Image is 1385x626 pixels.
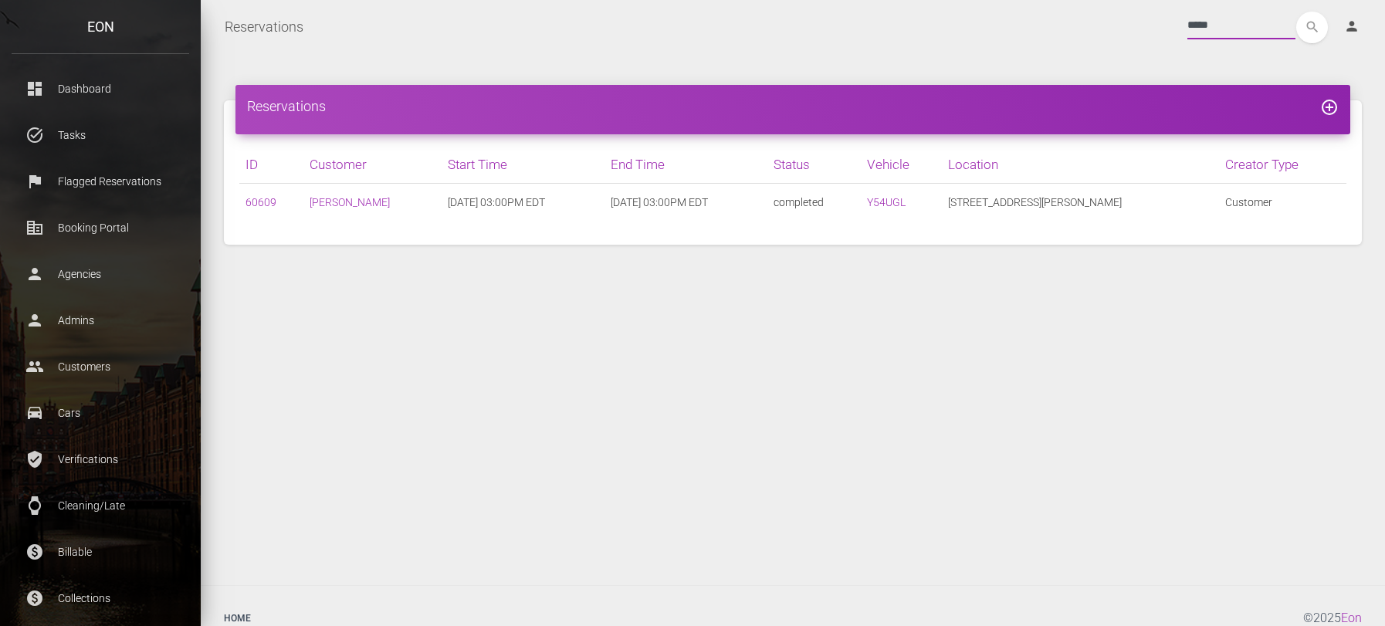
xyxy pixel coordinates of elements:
p: Tasks [23,124,178,147]
h4: Reservations [247,96,1339,116]
p: Flagged Reservations [23,170,178,193]
a: person Agencies [12,255,189,293]
a: Y54UGL [867,196,906,208]
a: add_circle_outline [1320,98,1339,114]
a: [PERSON_NAME] [310,196,390,208]
td: completed [767,184,860,222]
th: Customer [303,146,442,184]
a: flag Flagged Reservations [12,162,189,201]
p: Agencies [23,262,178,286]
p: Cars [23,401,178,425]
a: task_alt Tasks [12,116,189,154]
a: drive_eta Cars [12,394,189,432]
p: Collections [23,587,178,610]
th: Start Time [442,146,604,184]
p: Booking Portal [23,216,178,239]
a: corporate_fare Booking Portal [12,208,189,247]
th: End Time [604,146,767,184]
a: dashboard Dashboard [12,69,189,108]
p: Cleaning/Late [23,494,178,517]
a: watch Cleaning/Late [12,486,189,525]
i: person [1344,19,1360,34]
a: Eon [1341,611,1362,625]
td: [DATE] 03:00PM EDT [604,184,767,222]
td: [DATE] 03:00PM EDT [442,184,604,222]
td: [STREET_ADDRESS][PERSON_NAME] [942,184,1219,222]
th: Creator Type [1219,146,1346,184]
p: Customers [23,355,178,378]
p: Admins [23,309,178,332]
th: Location [942,146,1219,184]
a: verified_user Verifications [12,440,189,479]
button: search [1296,12,1328,43]
a: paid Billable [12,533,189,571]
a: paid Collections [12,579,189,618]
th: Status [767,146,860,184]
i: add_circle_outline [1320,98,1339,117]
td: Customer [1219,184,1346,222]
a: people Customers [12,347,189,386]
p: Verifications [23,448,178,471]
th: ID [239,146,303,184]
a: Reservations [225,8,303,46]
a: person [1333,12,1373,42]
p: Billable [23,540,178,563]
a: person Admins [12,301,189,340]
a: 60609 [246,196,276,208]
th: Vehicle [861,146,943,184]
p: Dashboard [23,77,178,100]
